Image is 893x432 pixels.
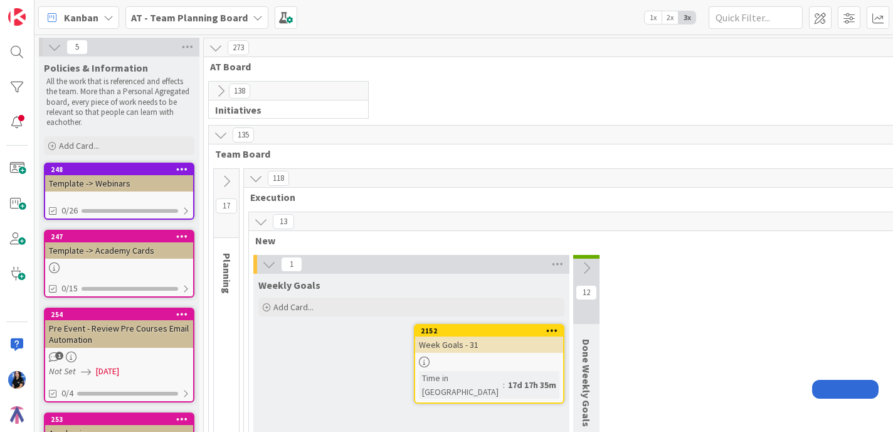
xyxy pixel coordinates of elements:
div: Template -> Webinars [45,175,193,192]
div: 2152 [415,325,563,337]
span: Initiatives [215,104,352,116]
span: Policies & Information [44,62,148,74]
div: 17d 17h 35m [505,378,559,392]
div: 247 [45,231,193,242]
span: 1 [281,257,302,272]
div: 2152Week Goals - 31 [415,325,563,353]
input: Quick Filter... [709,6,803,29]
span: Add Card... [59,140,99,151]
span: 118 [268,171,289,186]
span: 0/15 [61,282,78,295]
i: Not Set [49,365,76,377]
img: Visit kanbanzone.com [8,8,26,26]
img: avatar [8,406,26,424]
div: 254 [45,309,193,320]
span: Kanban [64,10,98,25]
span: Planning [221,253,233,294]
div: 247 [51,232,193,241]
span: 273 [228,40,249,55]
div: 247Template -> Academy Cards [45,231,193,259]
span: 2x [662,11,679,24]
div: Pre Event - Review Pre Courses Email Automation [45,320,193,348]
span: 17 [216,198,237,213]
p: All the work that is referenced and effects the team. More than a Personal Agregated board, every... [46,77,192,127]
span: Add Card... [273,301,314,313]
img: PC [8,371,26,389]
div: 2152 [421,327,563,335]
span: Done Weekly Goals [580,339,593,427]
a: 248Template -> Webinars0/26 [44,163,194,220]
div: 254Pre Event - Review Pre Courses Email Automation [45,309,193,348]
div: 253 [45,414,193,425]
a: 2152Week Goals - 31Time in [GEOGRAPHIC_DATA]:17d 17h 35m [414,324,564,404]
div: 248Template -> Webinars [45,164,193,192]
div: Template -> Academy Cards [45,242,193,259]
span: : [503,378,505,392]
div: 253 [51,415,193,424]
span: Weekly Goals [258,279,320,291]
div: 248 [51,165,193,174]
span: 13 [273,214,294,229]
div: 254 [51,310,193,319]
a: 247Template -> Academy Cards0/15 [44,230,194,298]
span: 135 [233,127,254,143]
span: 138 [229,84,250,99]
span: 1x [645,11,662,24]
span: 1 [55,352,63,360]
span: 12 [576,285,597,300]
b: AT - Team Planning Board [131,11,248,24]
span: 0/4 [61,387,73,400]
span: [DATE] [96,365,119,378]
span: 0/26 [61,204,78,217]
span: 3x [679,11,695,24]
div: 248 [45,164,193,175]
span: 5 [66,40,88,55]
a: 254Pre Event - Review Pre Courses Email AutomationNot Set[DATE]0/4 [44,308,194,402]
div: Time in [GEOGRAPHIC_DATA] [419,371,503,399]
div: Week Goals - 31 [415,337,563,353]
